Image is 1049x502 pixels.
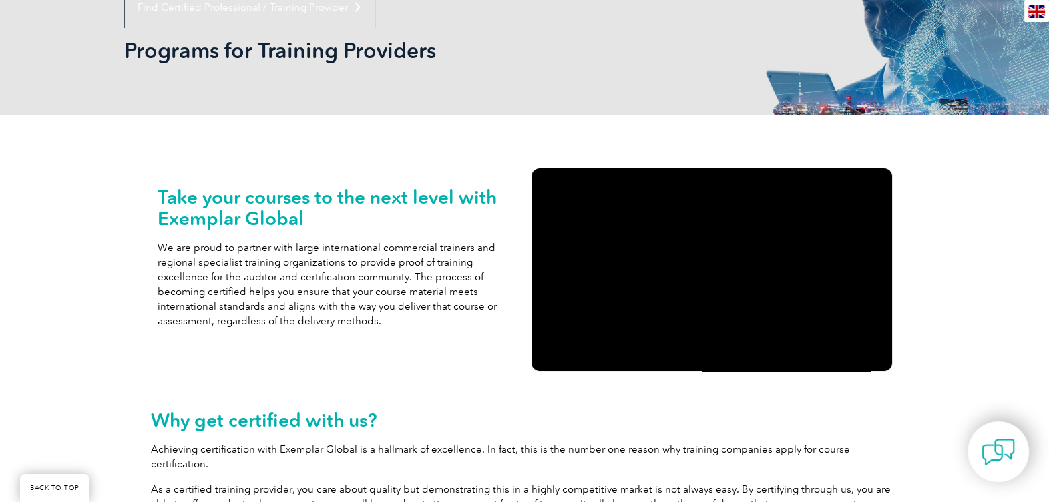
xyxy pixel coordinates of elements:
p: We are proud to partner with large international commercial trainers and regional specialist trai... [158,240,518,328]
img: contact-chat.png [982,435,1015,469]
h2: Programs for Training Providers [124,40,685,61]
a: BACK TO TOP [20,474,89,502]
h2: Why get certified with us? [151,409,899,431]
img: en [1028,5,1045,18]
h2: Take your courses to the next level with Exemplar Global [158,186,518,229]
p: Achieving certification with Exemplar Global is a hallmark of excellence. In fact, this is the nu... [151,442,899,471]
